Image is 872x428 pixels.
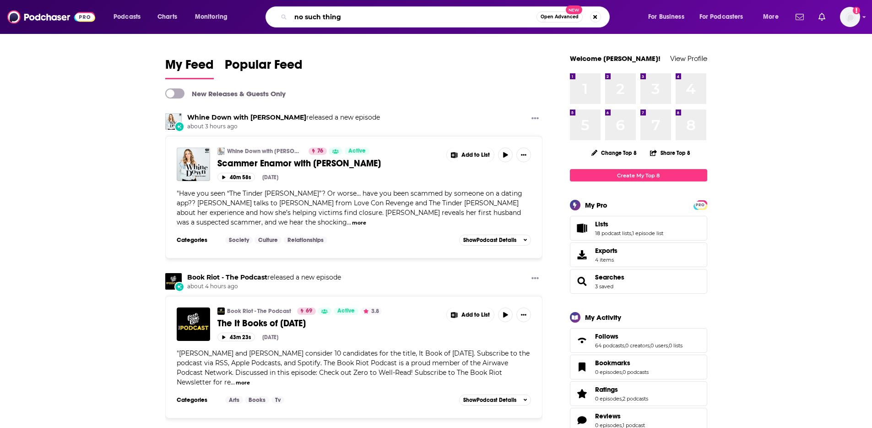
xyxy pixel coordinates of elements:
[227,148,303,155] a: Whine Down with [PERSON_NAME]
[815,9,829,25] a: Show notifications dropdown
[573,248,591,261] span: Exports
[622,369,623,375] span: ,
[187,113,380,122] h3: released a new episode
[650,342,650,349] span: ,
[622,395,623,402] span: ,
[177,396,218,404] h3: Categories
[763,11,779,23] span: More
[566,5,582,14] span: New
[573,222,591,235] a: Lists
[536,11,583,22] button: Open AdvancedNew
[165,57,214,79] a: My Feed
[573,414,591,427] a: Reviews
[595,257,617,263] span: 4 items
[262,174,278,181] div: [DATE]
[792,9,807,25] a: Show notifications dropdown
[623,369,649,375] a: 0 podcasts
[262,334,278,340] div: [DATE]
[165,113,182,130] img: Whine Down with Jana Kramer
[570,355,707,379] span: Bookmarks
[225,57,303,78] span: Popular Feed
[195,11,227,23] span: Monitoring
[624,342,625,349] span: ,
[165,57,214,78] span: My Feed
[642,10,696,24] button: open menu
[585,313,621,322] div: My Activity
[309,148,327,155] a: 76
[187,273,267,281] a: Book Riot - The Podcast
[352,219,366,227] button: more
[595,369,622,375] a: 0 episodes
[695,202,706,209] span: PRO
[271,396,284,404] a: Tv
[595,332,682,340] a: Follows
[573,361,591,373] a: Bookmarks
[670,54,707,63] a: View Profile
[152,10,183,24] a: Charts
[595,220,608,228] span: Lists
[853,7,860,14] svg: Add a profile image
[255,236,282,244] a: Culture
[668,342,669,349] span: ,
[595,283,613,290] a: 3 saved
[648,11,684,23] span: For Business
[317,147,323,156] span: 76
[231,378,235,386] span: ...
[695,201,706,208] a: PRO
[570,216,707,241] span: Lists
[187,123,380,131] span: about 3 hours ago
[284,236,327,244] a: Relationships
[177,349,530,386] span: "
[189,10,239,24] button: open menu
[177,236,218,244] h3: Categories
[225,57,303,79] a: Popular Feed
[217,148,225,155] img: Whine Down with Jana Kramer
[595,412,645,420] a: Reviews
[595,385,648,394] a: Ratings
[177,349,530,386] span: [PERSON_NAME] and [PERSON_NAME] consider 10 candidates for the title, It Book of [DATE]. Subscrib...
[174,282,184,292] div: New Episode
[595,247,617,255] span: Exports
[107,10,152,24] button: open menu
[595,273,624,281] a: Searches
[595,359,649,367] a: Bookmarks
[459,395,531,406] button: ShowPodcast Details
[297,307,316,315] a: 69
[447,307,494,322] button: Show More Button
[528,273,542,285] button: Show More Button
[595,385,618,394] span: Ratings
[693,10,757,24] button: open menu
[187,273,341,282] h3: released a new episode
[570,269,707,294] span: Searches
[165,273,182,290] a: Book Riot - The Podcast
[573,275,591,288] a: Searches
[7,8,95,26] img: Podchaser - Follow, Share and Rate Podcasts
[361,307,382,315] button: 3.8
[177,148,210,181] img: Scammer Enamor with Cecilie Fjellhøy
[174,121,184,132] div: New Episode
[334,307,358,315] a: Active
[345,148,369,155] a: Active
[595,359,630,367] span: Bookmarks
[165,88,286,99] a: New Releases & Guests Only
[217,307,225,315] a: Book Riot - The Podcast
[291,10,536,24] input: Search podcasts, credits, & more...
[461,312,490,318] span: Add to List
[840,7,860,27] span: Logged in as heidiv
[217,158,381,169] span: Scammer Enamor with [PERSON_NAME]
[177,307,210,341] a: The It Books of October 2025
[217,158,440,169] a: Scammer Enamor with [PERSON_NAME]
[541,15,579,19] span: Open Advanced
[595,342,624,349] a: 64 podcasts
[595,332,618,340] span: Follows
[348,147,366,156] span: Active
[585,201,607,209] div: My Pro
[650,342,668,349] a: 0 users
[274,6,618,27] div: Search podcasts, credits, & more...
[570,169,707,181] a: Create My Top 8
